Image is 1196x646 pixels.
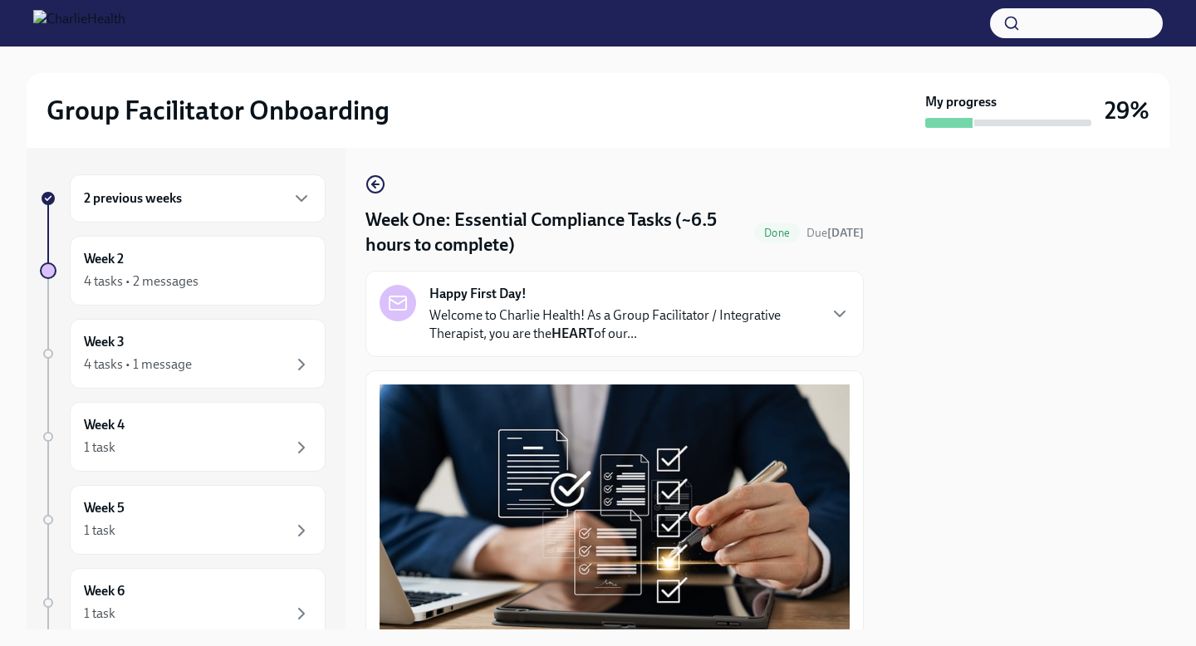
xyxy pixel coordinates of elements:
h6: Week 5 [84,499,125,517]
h6: Week 4 [84,416,125,434]
div: 1 task [84,604,115,623]
div: 4 tasks • 1 message [84,355,192,374]
p: Welcome to Charlie Health! As a Group Facilitator / Integrative Therapist, you are the of our... [429,306,816,343]
img: CharlieHealth [33,10,125,37]
div: 1 task [84,521,115,540]
strong: Happy First Day! [429,285,527,303]
button: Zoom image [380,384,850,629]
div: 2 previous weeks [70,174,326,223]
h6: 2 previous weeks [84,189,182,208]
a: Week 24 tasks • 2 messages [40,236,326,306]
a: Week 41 task [40,402,326,472]
strong: [DATE] [827,226,864,240]
h2: Group Facilitator Onboarding [47,94,390,127]
span: August 18th, 2025 10:00 [806,225,864,241]
h6: Week 6 [84,582,125,600]
a: Week 61 task [40,568,326,638]
h3: 29% [1105,95,1149,125]
h6: Week 2 [84,250,124,268]
a: Week 51 task [40,485,326,555]
strong: My progress [925,93,997,111]
span: Done [754,227,800,239]
div: 1 task [84,438,115,457]
span: Due [806,226,864,240]
h4: Week One: Essential Compliance Tasks (~6.5 hours to complete) [365,208,747,257]
strong: HEART [551,325,594,341]
h6: Week 3 [84,333,125,351]
a: Week 34 tasks • 1 message [40,319,326,389]
div: 4 tasks • 2 messages [84,272,199,291]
